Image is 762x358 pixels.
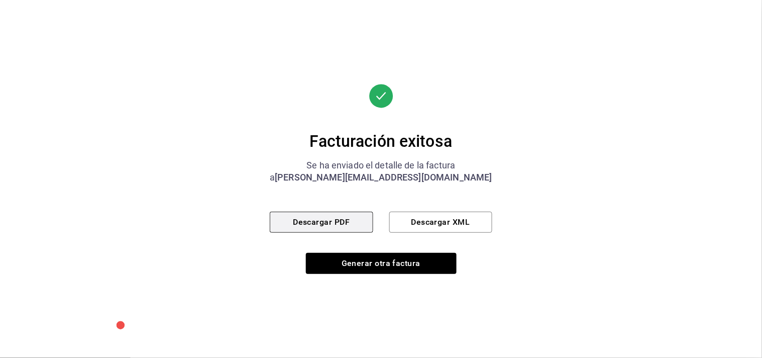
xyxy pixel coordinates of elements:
button: Descargar XML [389,212,492,233]
div: a [270,171,492,184]
button: Generar otra factura [306,253,457,274]
div: Facturación exitosa [270,131,492,151]
span: [PERSON_NAME][EMAIL_ADDRESS][DOMAIN_NAME] [275,172,492,183]
button: Descargar PDF [270,212,373,233]
div: Se ha enviado el detalle de la factura [270,159,492,171]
